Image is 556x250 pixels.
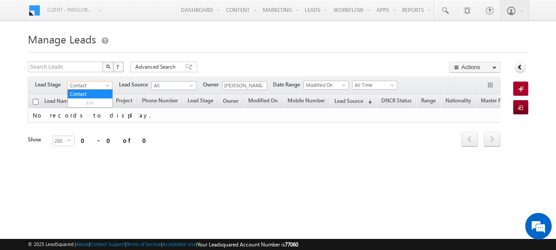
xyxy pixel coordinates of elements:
[288,97,325,104] span: Mobile Number
[303,81,349,90] a: Modified On
[304,81,346,89] span: Modified On
[135,63,178,71] span: Advanced Search
[352,81,397,90] a: All Time
[119,81,151,89] span: Lead Source
[152,82,194,90] span: All
[203,81,222,89] span: Owner
[68,82,110,90] span: Contact
[273,81,303,89] span: Date Range
[330,96,376,107] a: Lead Source (sorted descending)
[145,4,166,26] div: Minimize live chat window
[285,241,298,248] span: 77060
[481,97,514,104] span: Master Project
[76,241,89,247] a: About
[364,98,372,105] span: (sorted descending)
[248,97,278,104] span: Modified On
[449,62,500,73] button: Actions
[15,47,37,58] img: d_60004797649_company_0_60004797649
[116,97,132,104] span: Project
[484,133,500,147] a: next
[138,96,182,107] a: Phone Number
[113,62,124,72] button: ?
[381,97,411,104] span: DNCR Status
[68,90,112,98] a: Contact
[35,81,67,89] span: Lead Stage
[244,96,282,107] a: Modified On
[81,135,152,145] div: 0 - 0 of 0
[162,241,196,247] a: Acceptable Use
[28,240,298,249] span: © 2025 LeadSquared | | | | |
[106,64,110,69] img: Search
[53,136,67,146] span: 200
[421,97,436,104] span: Range
[476,96,519,107] a: Master Project
[461,133,478,147] a: prev
[255,82,266,90] a: Show All Items
[441,96,475,107] a: Nationality
[116,63,120,70] span: ?
[33,99,38,105] input: Check all records
[188,97,213,104] span: Lead Stage
[12,82,161,184] textarea: Type your message and hit 'Enter'
[461,132,478,147] span: prev
[377,96,416,107] a: DNCR Status
[67,138,74,142] span: select
[142,97,178,104] span: Phone Number
[40,96,75,108] a: Lead Name
[111,96,137,107] a: Project
[197,241,298,248] span: Your Leadsquared Account Number is
[28,32,96,46] span: Manage Leads
[28,136,46,144] div: Show
[283,96,329,107] a: Mobile Number
[120,191,161,203] em: Start Chat
[127,241,161,247] a: Terms of Service
[334,98,363,104] span: Lead Source
[183,96,218,107] a: Lead Stage
[67,81,112,90] a: Contact
[47,5,94,14] span: Client - indglobal1 (77060)
[484,132,500,147] span: next
[222,81,267,90] input: Type to Search
[90,241,125,247] a: Contact Support
[67,89,113,108] ul: Contact
[151,81,196,90] a: All
[417,96,440,107] a: Range
[46,47,149,58] div: Chat with us now
[223,98,238,104] span: Owner
[353,81,395,89] span: All Time
[445,97,471,104] span: Nationality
